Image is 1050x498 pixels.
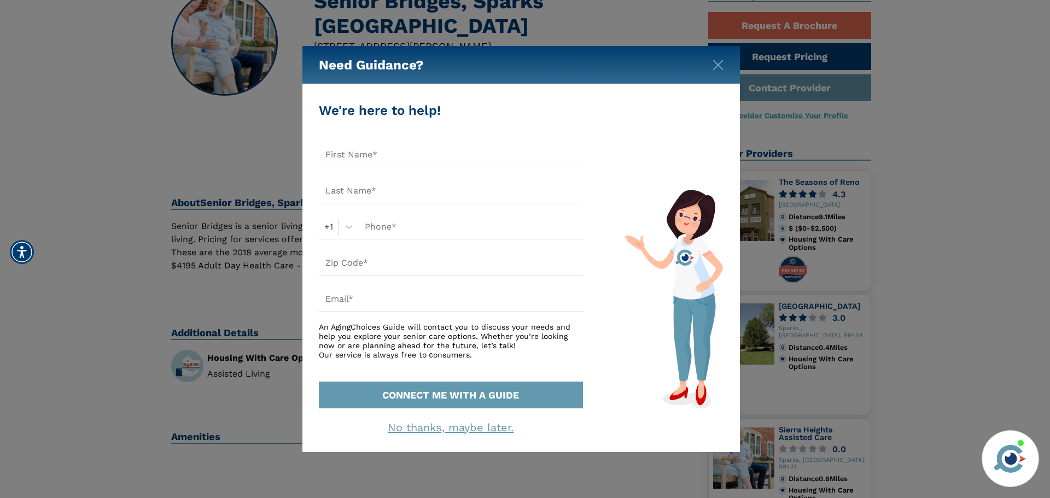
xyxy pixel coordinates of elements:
div: We're here to help! [319,101,583,120]
img: modal-close.svg [713,60,724,71]
input: Phone* [358,214,583,239]
iframe: iframe [833,274,1039,424]
img: match-guide-form.svg [625,190,723,408]
button: CONNECT ME WITH A GUIDE [319,382,583,408]
button: Close [713,57,724,68]
img: avatar [991,440,1029,477]
div: Accessibility Menu [10,240,34,264]
h5: Need Guidance? [319,46,424,84]
div: An AgingChoices Guide will contact you to discuss your needs and help you explore your senior car... [319,323,583,359]
input: Last Name* [319,178,583,203]
input: Email* [319,286,583,312]
input: First Name* [319,142,583,167]
input: Zip Code* [319,250,583,276]
a: No thanks, maybe later. [388,421,514,434]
